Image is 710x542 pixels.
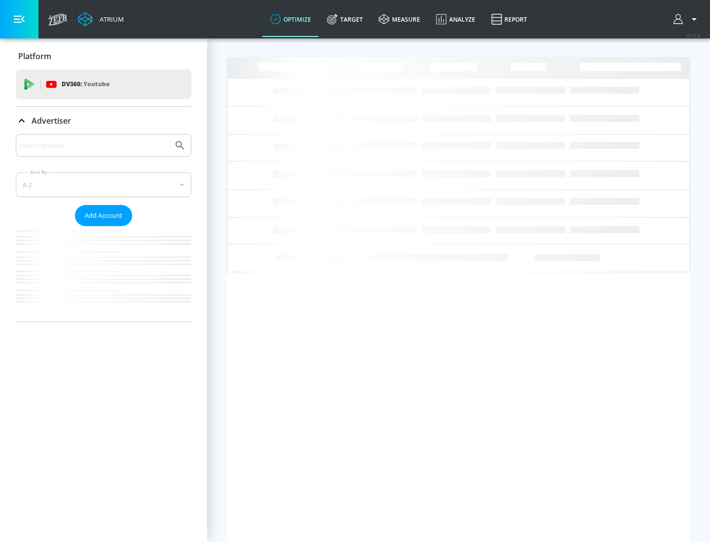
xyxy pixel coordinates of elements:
a: Target [319,1,371,37]
a: Atrium [78,12,124,27]
label: Sort By [28,169,49,175]
a: Analyze [428,1,483,37]
div: Advertiser [16,134,191,322]
span: v 4.25.4 [686,33,700,38]
nav: list of Advertiser [16,226,191,322]
div: Atrium [96,15,124,24]
input: Search by name [20,139,169,152]
div: A-Z [16,172,191,197]
a: Report [483,1,535,37]
p: DV360: [62,79,109,90]
div: DV360: Youtube [16,69,191,99]
a: measure [371,1,428,37]
p: Advertiser [32,115,71,126]
span: Add Account [85,210,122,221]
p: Platform [18,51,51,62]
div: Platform [16,42,191,70]
p: Youtube [83,79,109,89]
button: Add Account [75,205,132,226]
a: optimize [262,1,319,37]
div: Advertiser [16,107,191,135]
